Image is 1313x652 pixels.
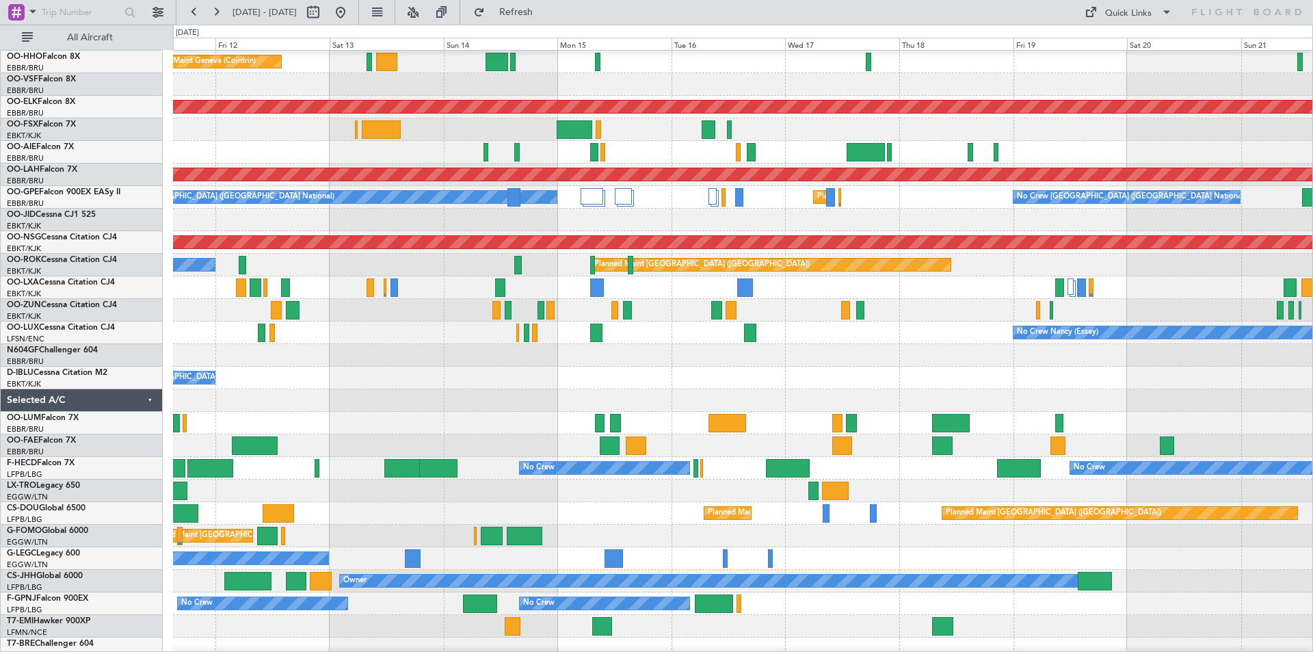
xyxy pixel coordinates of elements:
[7,198,44,209] a: EBBR/BRU
[7,75,76,83] a: OO-VSFFalcon 8X
[7,572,83,580] a: CS-JHHGlobal 6000
[7,108,44,118] a: EBBR/BRU
[7,595,36,603] span: F-GPNJ
[7,98,75,106] a: OO-ELKFalcon 8X
[343,571,367,591] div: Owner
[7,176,44,186] a: EBBR/BRU
[7,278,39,287] span: OO-LXA
[42,2,120,23] input: Trip Number
[7,256,41,264] span: OO-ROK
[7,627,47,638] a: LFMN/NCE
[7,233,117,242] a: OO-NSGCessna Citation CJ4
[594,255,810,275] div: Planned Maint [GEOGRAPHIC_DATA] ([GEOGRAPHIC_DATA])
[7,605,42,615] a: LFPB/LBG
[1074,458,1105,478] div: No Crew
[7,369,34,377] span: D-IBLU
[7,324,39,332] span: OO-LUX
[523,593,555,614] div: No Crew
[1013,38,1128,50] div: Fri 19
[7,572,36,580] span: CS-JHH
[7,482,36,490] span: LX-TRO
[233,6,297,18] span: [DATE] - [DATE]
[7,53,80,61] a: OO-HHOFalcon 8X
[7,424,44,434] a: EBBR/BRU
[899,38,1013,50] div: Thu 18
[215,38,330,50] div: Fri 12
[7,211,96,219] a: OO-JIDCessna CJ1 525
[7,256,117,264] a: OO-ROKCessna Citation CJ4
[7,617,34,625] span: T7-EMI
[7,131,41,141] a: EBKT/KJK
[7,459,37,467] span: F-HECD
[7,582,42,592] a: LFPB/LBG
[7,447,44,457] a: EBBR/BRU
[7,414,41,422] span: OO-LUM
[488,8,545,17] span: Refresh
[7,346,98,354] a: N604GFChallenger 604
[7,63,44,73] a: EBBR/BRU
[7,120,76,129] a: OO-FSXFalcon 7X
[7,75,38,83] span: OO-VSF
[7,436,76,445] a: OO-FAEFalcon 7X
[7,527,88,535] a: G-FOMOGlobal 6000
[105,187,334,207] div: No Crew [GEOGRAPHIC_DATA] ([GEOGRAPHIC_DATA] National)
[176,27,199,39] div: [DATE]
[7,640,35,648] span: T7-BRE
[7,595,88,603] a: F-GPNJFalcon 900EX
[7,301,117,309] a: OO-ZUNCessna Citation CJ4
[7,324,115,332] a: OO-LUXCessna Citation CJ4
[7,153,44,164] a: EBBR/BRU
[181,593,213,614] div: No Crew
[7,266,41,276] a: EBKT/KJK
[36,33,144,42] span: All Aircraft
[7,560,48,570] a: EGGW/LTN
[785,38,899,50] div: Wed 17
[7,504,85,512] a: CS-DOUGlobal 6500
[7,537,48,547] a: EGGW/LTN
[7,482,80,490] a: LX-TROLegacy 650
[15,27,148,49] button: All Aircraft
[330,38,444,50] div: Sat 13
[7,369,107,377] a: D-IBLUCessna Citation M2
[7,334,44,344] a: LFSN/ENC
[7,617,90,625] a: T7-EMIHawker 900XP
[7,233,41,242] span: OO-NSG
[7,356,44,367] a: EBBR/BRU
[444,38,558,50] div: Sun 14
[7,221,41,231] a: EBKT/KJK
[523,458,555,478] div: No Crew
[708,503,923,523] div: Planned Maint [GEOGRAPHIC_DATA] ([GEOGRAPHIC_DATA])
[7,527,42,535] span: G-FOMO
[7,549,80,558] a: G-LEGCLegacy 600
[1078,1,1179,23] button: Quick Links
[557,38,672,50] div: Mon 15
[7,98,38,106] span: OO-ELK
[7,301,41,309] span: OO-ZUN
[7,289,41,299] a: EBKT/KJK
[7,166,40,174] span: OO-LAH
[7,211,36,219] span: OO-JID
[7,311,41,322] a: EBKT/KJK
[7,469,42,480] a: LFPB/LBG
[7,143,36,151] span: OO-AIE
[7,549,36,558] span: G-LEGC
[7,53,42,61] span: OO-HHO
[7,166,77,174] a: OO-LAHFalcon 7X
[7,379,41,389] a: EBKT/KJK
[7,414,79,422] a: OO-LUMFalcon 7X
[7,143,74,151] a: OO-AIEFalcon 7X
[672,38,786,50] div: Tue 16
[1105,7,1152,21] div: Quick Links
[7,492,48,502] a: EGGW/LTN
[7,504,39,512] span: CS-DOU
[7,436,38,445] span: OO-FAE
[7,120,38,129] span: OO-FSX
[143,51,256,72] div: Planned Maint Geneva (Cointrin)
[7,278,115,287] a: OO-LXACessna Citation CJ4
[467,1,549,23] button: Refresh
[7,459,75,467] a: F-HECDFalcon 7X
[1017,322,1098,343] div: No Crew Nancy (Essey)
[7,640,94,648] a: T7-BREChallenger 604
[7,86,44,96] a: EBBR/BRU
[1017,187,1246,207] div: No Crew [GEOGRAPHIC_DATA] ([GEOGRAPHIC_DATA] National)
